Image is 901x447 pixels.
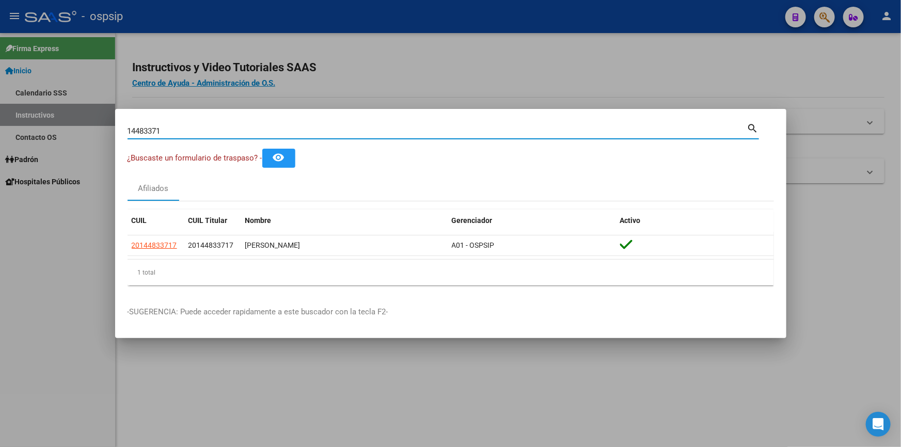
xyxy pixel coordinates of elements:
span: Gerenciador [452,216,493,225]
div: 1 total [128,260,774,285]
mat-icon: remove_red_eye [273,151,285,164]
div: Afiliados [138,183,168,195]
p: -SUGERENCIA: Puede acceder rapidamente a este buscador con la tecla F2- [128,306,774,318]
datatable-header-cell: Activo [616,210,774,232]
datatable-header-cell: CUIL [128,210,184,232]
span: CUIL [132,216,147,225]
datatable-header-cell: Gerenciador [448,210,616,232]
datatable-header-cell: CUIL Titular [184,210,241,232]
span: CUIL Titular [188,216,228,225]
span: Activo [620,216,641,225]
div: [PERSON_NAME] [245,240,444,251]
datatable-header-cell: Nombre [241,210,448,232]
span: 20144833717 [132,241,177,249]
span: ¿Buscaste un formulario de traspaso? - [128,153,262,163]
span: A01 - OSPSIP [452,241,495,249]
span: 20144833717 [188,241,234,249]
mat-icon: search [747,121,759,134]
span: Nombre [245,216,272,225]
div: Open Intercom Messenger [866,412,891,437]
